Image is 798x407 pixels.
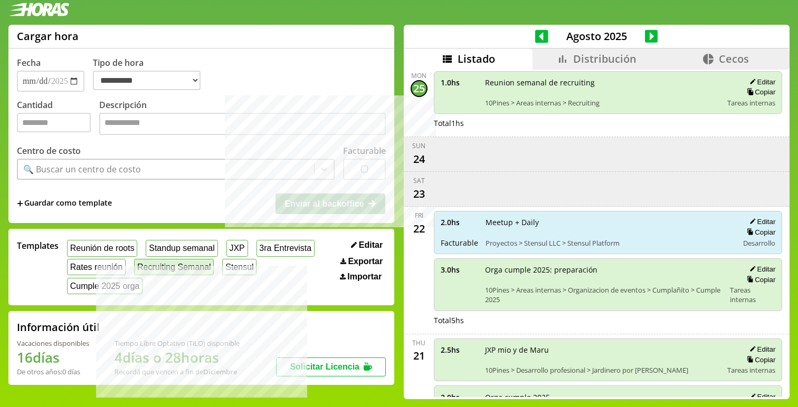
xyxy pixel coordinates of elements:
[441,217,478,227] span: 2.0 hs
[203,367,237,376] b: Diciembre
[746,265,775,274] button: Editar
[99,99,386,138] label: Descripción
[17,320,100,334] h2: Información útil
[441,345,478,355] span: 2.5 hs
[441,392,478,402] span: 2.0 hs
[348,240,386,250] button: Editar
[411,220,427,237] div: 22
[23,163,141,175] div: 🔍 Buscar un centro de costo
[746,345,775,354] button: Editar
[746,392,775,401] button: Editar
[719,52,749,66] span: Cecos
[730,285,775,304] span: Tareas internas
[67,240,137,256] button: Reunión de roots
[256,240,315,256] button: 3ra Entrevista
[99,113,386,135] textarea: Descripción
[276,357,386,376] button: Solicitar Licencia
[434,315,783,325] div: Total 5 hs
[411,150,427,167] div: 24
[415,211,423,220] div: Fri
[411,80,427,97] div: 25
[485,345,720,355] span: JXP mio y de Maru
[359,240,383,250] span: Editar
[744,275,775,284] button: Copiar
[485,392,723,402] span: Orga cumple 2025
[411,347,427,364] div: 21
[486,217,731,227] span: Meetup + Daily
[67,278,142,294] button: Cumple 2025 orga
[744,355,775,364] button: Copiar
[17,145,81,157] label: Centro de costo
[146,240,217,256] button: Standup semanal
[337,256,386,267] button: Exportar
[93,71,201,90] select: Tipo de hora
[411,185,427,202] div: 23
[347,272,382,282] span: Importar
[486,238,731,248] span: Proyectos > Stensul LLC > Stensul Platform
[17,338,89,348] div: Vacaciones disponibles
[93,57,209,92] label: Tipo de hora
[744,88,775,96] button: Copiar
[485,285,723,304] span: 10Pines > Areas internas > Organizacion de eventos > Cumplañito > Cumple 2025
[17,240,59,251] span: Templates
[441,77,478,88] span: 1.0 hs
[348,257,383,266] span: Exportar
[17,198,112,209] span: +Guardar como template
[17,348,89,367] h1: 16 días
[458,52,495,66] span: Listado
[746,217,775,226] button: Editar
[743,238,775,248] span: Desarrollo
[115,338,240,348] div: Tiempo Libre Optativo (TiLO) disponible
[17,99,99,138] label: Cantidad
[412,141,425,150] div: Sun
[17,57,41,69] label: Fecha
[727,365,775,375] span: Tareas internas
[404,70,790,398] div: scrollable content
[134,259,214,275] button: Recruiting Semanal
[485,98,720,108] span: 10Pines > Areas internas > Recruiting
[548,29,645,43] span: Agosto 2025
[222,259,256,275] button: Stensul
[744,228,775,237] button: Copiar
[441,265,478,275] span: 3.0 hs
[485,265,723,275] span: Orga cumple 2025: preparación
[746,77,775,86] button: Editar
[226,240,248,256] button: JXP
[411,71,426,80] div: Mon
[727,98,775,108] span: Tareas internas
[485,365,720,375] span: 10Pines > Desarrollo profesional > Jardinero por [PERSON_NAME]
[343,145,386,157] label: Facturable
[67,259,126,275] button: Rates reunión
[434,118,783,128] div: Total 1 hs
[485,77,720,88] span: Reunion semanal de recruiting
[573,52,636,66] span: Distribución
[412,338,425,347] div: Thu
[17,198,23,209] span: +
[441,238,478,248] span: Facturable
[8,3,70,16] img: logotipo
[115,367,240,376] div: Recordá que vencen a fin de
[17,29,79,43] h1: Cargar hora
[413,176,425,185] div: Sat
[17,367,89,376] div: De otros años: 0 días
[115,348,240,367] h1: 4 días o 28 horas
[17,113,91,132] input: Cantidad
[290,362,359,371] span: Solicitar Licencia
